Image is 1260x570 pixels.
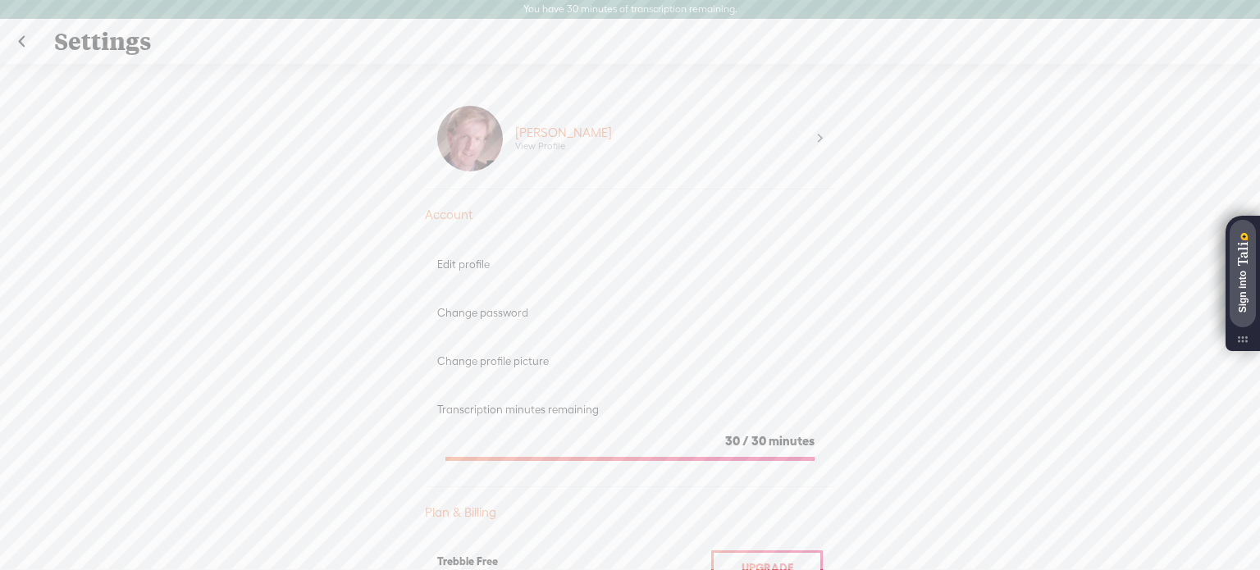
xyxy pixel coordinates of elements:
[425,207,835,223] div: Account
[425,504,835,521] div: Plan & Billing
[515,125,612,141] div: [PERSON_NAME]
[515,140,565,153] div: View Profile
[43,21,1219,63] div: Settings
[725,434,740,448] span: 30
[437,403,823,417] div: Transcription minutes remaining
[437,555,498,568] span: Trebble Free
[437,306,823,320] div: Change password
[437,258,823,271] div: Edit profile
[742,434,749,448] span: /
[769,434,815,448] span: minutes
[523,3,737,16] label: You have 30 minutes of transcription remaining.
[437,354,823,368] div: Change profile picture
[751,434,766,448] span: 30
